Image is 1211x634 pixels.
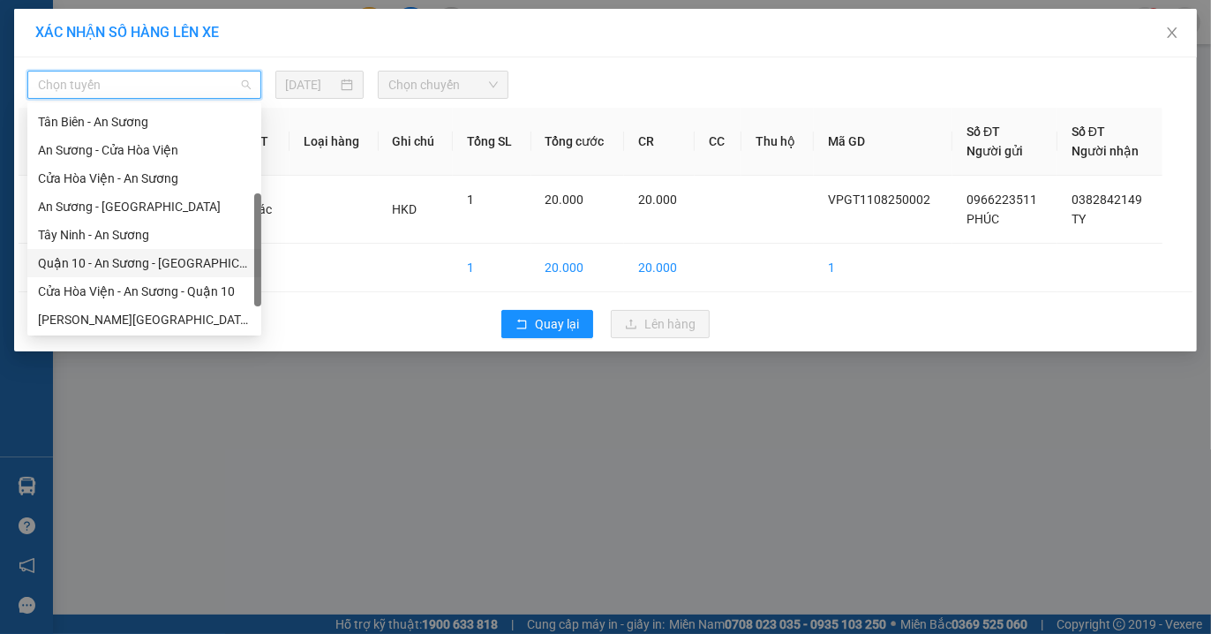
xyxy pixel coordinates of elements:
div: An Sương - [GEOGRAPHIC_DATA] [38,197,251,216]
td: 1 [814,244,952,292]
div: An Sương - Cửa Hòa Viện [38,140,251,160]
div: Cửa Hòa Viện - An Sương - Quận 10 [38,282,251,301]
span: Người gửi [967,144,1023,158]
span: XÁC NHẬN SỐ HÀNG LÊN XE [35,24,219,41]
span: Hotline: 19001152 [139,79,216,89]
div: Cửa Hòa Viện - An Sương - Quận 10 [27,277,261,306]
span: ----------------------------------------- [48,95,216,109]
span: Bến xe [GEOGRAPHIC_DATA] [139,28,237,50]
span: 01 Võ Văn Truyện, KP.1, Phường 2 [139,53,243,75]
button: Close [1147,9,1197,58]
th: Mã GD [814,108,952,176]
span: In ngày: [5,128,108,139]
th: Thu hộ [741,108,814,176]
div: Tân Biên - An Sương [38,112,251,132]
span: Số ĐT [1072,125,1105,139]
div: Cửa Hòa Viện - An Sương [27,164,261,192]
span: close [1165,26,1179,40]
th: Tổng SL [453,108,530,176]
span: PHÚC [967,212,999,226]
div: Dương Minh Châu - Quận 10 (hàng hóa) [27,306,261,334]
span: Chọn tuyến [38,72,251,98]
div: Quận 10 - An Sương - Cửa Hòa Viện [27,249,261,277]
div: Cửa Hòa Viện - An Sương [38,169,251,188]
th: CR [624,108,696,176]
span: Số ĐT [967,125,1000,139]
td: 1 [453,244,530,292]
div: An Sương - Cửa Hòa Viện [27,136,261,164]
span: 20.000 [638,192,677,207]
span: 0966223511 [967,192,1037,207]
input: 11/08/2025 [286,75,338,94]
div: An Sương - Tây Ninh [27,192,261,221]
span: rollback [515,318,528,332]
span: HKD [393,202,417,216]
button: uploadLên hàng [611,310,710,338]
img: logo [6,11,85,88]
span: 1 [467,192,474,207]
span: 0382842149 [1072,192,1142,207]
div: Tân Biên - An Sương [27,108,261,136]
span: Chọn chuyến [388,72,498,98]
span: VPGT1108250002 [828,192,930,207]
td: 20.000 [531,244,624,292]
span: 14:15:53 [DATE] [39,128,108,139]
td: 20.000 [624,244,696,292]
span: Người nhận [1072,144,1139,158]
div: Tây Ninh - An Sương [27,221,261,249]
th: STT [19,108,73,176]
button: rollbackQuay lại [501,310,593,338]
th: CC [695,108,741,176]
div: [PERSON_NAME][GEOGRAPHIC_DATA] - Quận 10 (hàng hóa) [38,310,251,329]
th: Loại hàng [290,108,379,176]
span: VPGT1108250002 [88,112,185,125]
td: 1 [19,176,73,244]
div: Quận 10 - An Sương - [GEOGRAPHIC_DATA] [38,253,251,273]
span: Quay lại [535,314,579,334]
th: Tổng cước [531,108,624,176]
div: Tây Ninh - An Sương [38,225,251,245]
strong: ĐỒNG PHƯỚC [139,10,242,25]
span: TY [1072,212,1086,226]
span: [PERSON_NAME]: [5,114,185,125]
th: Ghi chú [379,108,454,176]
span: 20.000 [545,192,584,207]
